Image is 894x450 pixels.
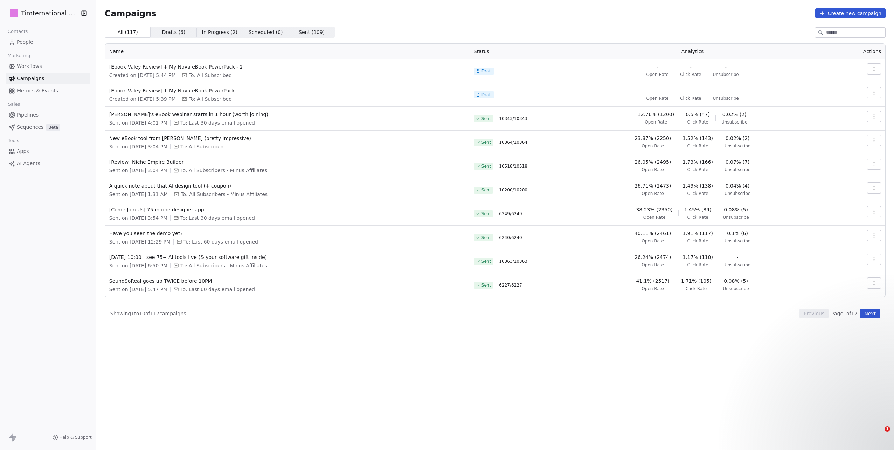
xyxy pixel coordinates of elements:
span: [DATE] 10:00—see 75+ AI tools live (& your software gift inside) [109,254,465,261]
span: AI Agents [17,160,40,167]
span: To: All Subscribers - Minus Affiliates [180,262,267,269]
span: 1.49% (138) [682,182,713,189]
span: Sent on [DATE] 3:04 PM [109,167,167,174]
span: Open Rate [642,286,664,291]
span: Unsubscribe [723,215,749,220]
span: - [690,87,692,94]
span: Sent [481,163,491,169]
span: Campaigns [105,8,157,18]
span: To: Last 60 days email opened [183,238,258,245]
span: [Ebook Valey Review] + My Nova eBook PowerPack - 2 [109,63,465,70]
span: Sent [481,116,491,121]
span: Sent on [DATE] 3:54 PM [109,215,167,222]
span: 0.5% (47) [686,111,710,118]
span: 10364 / 10364 [499,140,527,145]
span: Have you seen the demo yet? [109,230,465,237]
span: [PERSON_NAME]'s eBook webinar starts in 1 hour (worth joining) [109,111,465,118]
a: Metrics & Events [6,85,90,97]
span: Open Rate [645,119,667,125]
span: To: All Subscribed [189,96,232,103]
span: To: Last 30 days email opened [180,119,255,126]
span: Timternational B.V. [21,9,78,18]
span: Created on [DATE] 5:44 PM [109,72,176,79]
span: Sent on [DATE] 1:31 AM [109,191,168,198]
span: Open Rate [643,215,666,220]
a: Pipelines [6,109,90,121]
span: 1 [885,426,890,432]
span: Open Rate [646,72,668,77]
span: 1.71% (105) [681,277,712,284]
span: Draft [481,92,492,98]
span: Sent on [DATE] 12:29 PM [109,238,171,245]
span: 0.02% (2) [726,135,750,142]
span: Unsubscribe [725,167,750,173]
span: 0.02% (2) [722,111,747,118]
span: 6249 / 6249 [499,211,522,217]
span: [Come Join Us] 75-in-one designer app [109,206,465,213]
span: 41.1% (2517) [636,277,669,284]
span: Click Rate [687,238,708,244]
span: Click Rate [687,167,708,173]
span: Unsubscribe [725,191,750,196]
span: Sent [481,211,491,217]
a: Campaigns [6,73,90,84]
span: 1.91% (117) [682,230,713,237]
span: 12.76% (1200) [638,111,674,118]
span: Click Rate [687,215,708,220]
span: Sent on [DATE] 4:01 PM [109,119,167,126]
button: TTimternational B.V. [8,7,76,19]
span: A quick note about that AI design tool (+ coupon) [109,182,465,189]
button: Create new campaign [815,8,886,18]
span: Marketing [5,50,33,61]
th: Analytics [557,44,828,59]
span: 10343 / 10343 [499,116,527,121]
span: - [737,254,739,261]
span: To: Last 30 days email opened [180,215,255,222]
span: Sent on [DATE] 5:47 PM [109,286,167,293]
span: To: All Subscribers - Minus Affiliates [180,167,267,174]
a: SequencesBeta [6,121,90,133]
span: 0.08% (5) [724,277,748,284]
span: To: All Subscribers - Minus Affiliates [181,191,268,198]
span: Open Rate [642,262,664,268]
span: 38.23% (2350) [636,206,672,213]
iframe: Intercom live chat [870,426,887,443]
span: To: Last 60 days email opened [180,286,255,293]
span: Created on [DATE] 5:39 PM [109,96,176,103]
span: Sent [481,187,491,193]
span: Unsubscribe [725,143,750,149]
span: Sent ( 109 ) [299,29,325,36]
span: Click Rate [687,191,708,196]
span: - [725,87,727,94]
button: Previous [799,309,829,318]
span: - [657,63,658,70]
span: Sent [481,259,491,264]
span: 1.52% (143) [682,135,713,142]
span: T [13,10,16,17]
span: Sent [481,282,491,288]
span: Contacts [5,26,31,37]
span: In Progress ( 2 ) [202,29,238,36]
a: AI Agents [6,158,90,169]
span: 26.05% (2495) [635,159,671,166]
span: Open Rate [646,96,668,101]
button: Next [860,309,880,318]
span: 26.71% (2473) [635,182,671,189]
span: Beta [46,124,60,131]
span: 6240 / 6240 [499,235,522,240]
span: 23.87% (2250) [635,135,671,142]
span: 40.11% (2461) [635,230,671,237]
th: Status [470,44,557,59]
span: Unsubscribe [721,119,747,125]
span: Help & Support [60,435,92,440]
span: 0.1% (6) [727,230,748,237]
th: Actions [828,44,885,59]
span: 1.45% (89) [684,206,712,213]
span: Click Rate [680,72,701,77]
span: Workflows [17,63,42,70]
span: Sequences [17,124,43,131]
span: Click Rate [687,119,708,125]
span: Unsubscribe [723,286,749,291]
span: Click Rate [680,96,701,101]
span: Tools [5,135,22,146]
